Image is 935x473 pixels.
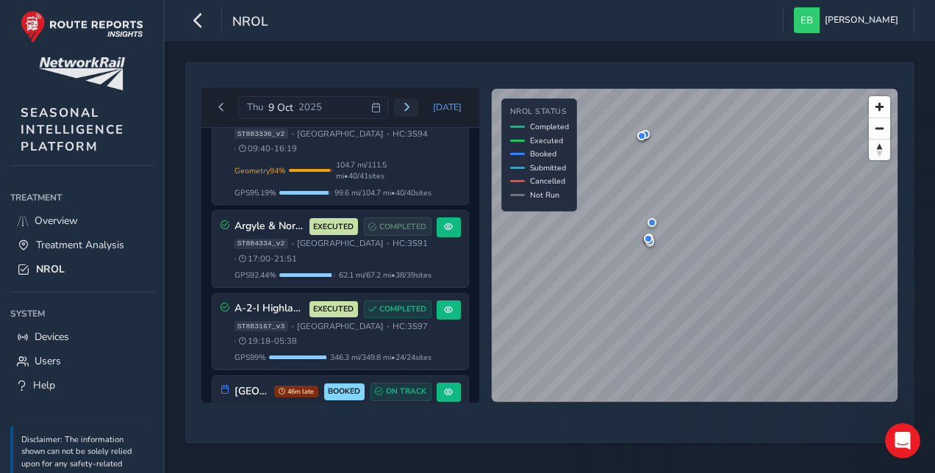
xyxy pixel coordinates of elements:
[234,239,288,249] span: ST884334_v2
[234,386,269,398] h3: [GEOGRAPHIC_DATA], [GEOGRAPHIC_DATA], [GEOGRAPHIC_DATA] 3S93
[530,189,559,201] span: Not Run
[239,336,297,347] span: 19:18 - 05:38
[35,330,69,344] span: Devices
[268,101,293,115] span: 9 Oct
[394,98,418,117] button: Next day
[239,143,297,154] span: 09:40 - 16:19
[291,239,294,248] span: •
[530,162,566,173] span: Submitted
[10,373,154,397] a: Help
[39,57,125,90] img: customer logo
[234,165,286,176] span: Geometry 94 %
[233,255,236,263] span: •
[297,321,384,332] span: [GEOGRAPHIC_DATA]
[10,233,154,257] a: Treatment Analysis
[530,148,556,159] span: Booked
[869,139,890,160] button: Reset bearing to north
[387,322,390,331] span: •
[339,270,431,281] span: 62.1 mi / 67.2 mi • 38 / 39 sites
[10,257,154,281] a: NROL
[36,262,65,276] span: NROL
[387,239,390,248] span: •
[10,187,154,209] div: Treatment
[234,321,288,331] span: ST883167_v3
[274,386,318,397] span: 46m late
[433,101,462,113] span: [DATE]
[530,135,563,146] span: Executed
[233,337,236,345] span: •
[423,96,472,118] button: Today
[234,220,304,233] h3: Argyle & North Electrics - 3S91 PM
[234,352,266,363] span: GPS 99 %
[885,423,920,458] iframe: Intercom live chat
[794,7,903,33] button: [PERSON_NAME]
[334,187,431,198] span: 99.6 mi / 104.7 mi • 40 / 40 sites
[825,7,898,33] span: [PERSON_NAME]
[21,10,143,43] img: rr logo
[10,325,154,349] a: Devices
[379,221,426,233] span: COMPLETED
[209,98,234,117] button: Previous day
[297,238,384,249] span: [GEOGRAPHIC_DATA]
[10,349,154,373] a: Users
[35,214,78,228] span: Overview
[387,130,390,138] span: •
[393,129,428,140] span: HC: 3S94
[336,159,431,181] span: 104.7 mi / 111.5 mi • 40 / 41 sites
[10,209,154,233] a: Overview
[393,321,428,332] span: HC: 3S97
[869,96,890,118] button: Zoom in
[530,121,569,132] span: Completed
[10,303,154,325] div: System
[234,187,276,198] span: GPS 95.19 %
[232,12,268,33] span: NROL
[234,303,304,315] h3: A-2-I Highland - 3S97
[21,104,124,155] span: SEASONAL INTELLIGENCE PLATFORM
[33,378,55,392] span: Help
[234,270,276,281] span: GPS 92.44 %
[35,354,61,368] span: Users
[869,118,890,139] button: Zoom out
[492,89,898,402] canvas: Map
[233,145,236,153] span: •
[36,238,124,252] span: Treatment Analysis
[234,129,288,139] span: ST883336_v2
[247,101,263,114] span: Thu
[313,221,354,233] span: EXECUTED
[297,129,384,140] span: [GEOGRAPHIC_DATA]
[386,386,426,397] span: ON TRACK
[794,7,820,33] img: diamond-layout
[510,107,569,117] h4: NROL Status
[291,130,294,138] span: •
[298,101,322,114] span: 2025
[328,386,360,397] span: BOOKED
[330,352,431,363] span: 346.3 mi / 349.8 mi • 24 / 24 sites
[530,176,565,187] span: Cancelled
[313,303,354,315] span: EXECUTED
[239,253,297,264] span: 17:00 - 21:51
[393,238,428,249] span: HC: 3S91
[291,322,294,331] span: •
[379,303,426,315] span: COMPLETED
